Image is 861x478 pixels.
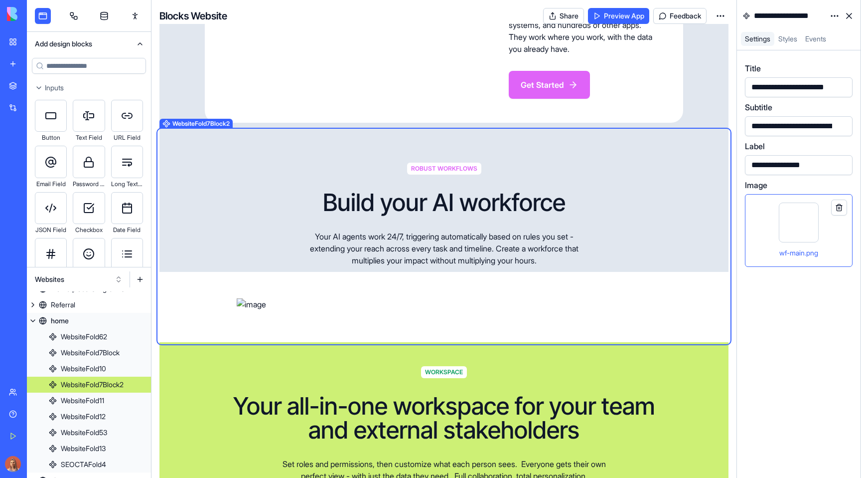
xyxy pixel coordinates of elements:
[35,224,67,236] div: JSON Field
[73,132,105,144] div: Text Field
[111,178,143,190] div: Long Text Field
[61,396,104,406] div: WebsiteFold11
[27,441,151,457] a: WebsiteFold13
[237,298,651,310] img: image
[779,248,818,257] span: wf-main.png
[61,332,107,342] div: WebsiteFold62
[745,101,772,113] label: Subtitle
[778,34,797,43] span: Styles
[745,62,761,74] label: Title
[111,224,143,236] div: Date Field
[61,444,106,454] div: WebsiteFold13
[421,366,467,378] span: WORKSPACE
[741,32,774,46] a: Settings
[27,32,151,56] button: Add design blocks
[27,457,151,473] a: SEOCTAFold4
[61,428,107,438] div: WebsiteFold53
[61,412,106,422] div: WebsiteFold12
[61,460,106,470] div: SEOCTAFold4
[543,8,584,24] button: Share
[51,300,75,310] div: Referral
[509,71,590,99] button: Get Started
[51,316,69,326] div: home
[300,231,587,266] p: Your AI agents work 24/7, triggering automatically based on rules you set - extending your reach ...
[73,178,105,190] div: Password Field
[805,34,826,43] span: Events
[35,132,67,144] div: Button
[61,348,120,358] div: WebsiteFold7Block
[27,361,151,377] a: WebsiteFold10
[159,131,728,342] div: WebsiteFold7Block2ROBUST WORKFLOWSBuild your AI workforceYour AI agents work 24/7, triggering aut...
[27,329,151,345] a: WebsiteFold62
[745,179,767,191] label: Image
[7,7,69,21] img: logo
[5,456,21,472] img: Marina_gj5dtt.jpg
[774,32,801,46] a: Styles
[27,425,151,441] a: WebsiteFold53
[27,80,151,96] button: Inputs
[745,194,853,267] div: wf-main.png
[61,380,124,390] div: WebsiteFold7Block2
[407,163,481,175] span: ROBUST WORKFLOWS
[30,271,128,287] button: Websites
[27,297,151,313] a: Referral
[61,364,106,374] div: WebsiteFold10
[221,394,667,442] h1: Your all-in-one workspace for your team and external stakeholders
[27,393,151,409] a: WebsiteFold11
[159,9,227,23] h4: Blocks Website
[745,34,770,43] span: Settings
[111,132,143,144] div: URL Field
[73,224,105,236] div: Checkbox
[35,178,67,190] div: Email Field
[653,8,707,24] button: Feedback
[27,345,151,361] a: WebsiteFold7Block
[588,8,649,24] a: Preview App
[27,313,151,329] a: home
[27,409,151,425] a: WebsiteFold12
[27,377,151,393] a: WebsiteFold7Block2
[801,32,830,46] a: Events
[745,140,765,152] label: Label
[323,191,566,215] h1: Build your AI workforce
